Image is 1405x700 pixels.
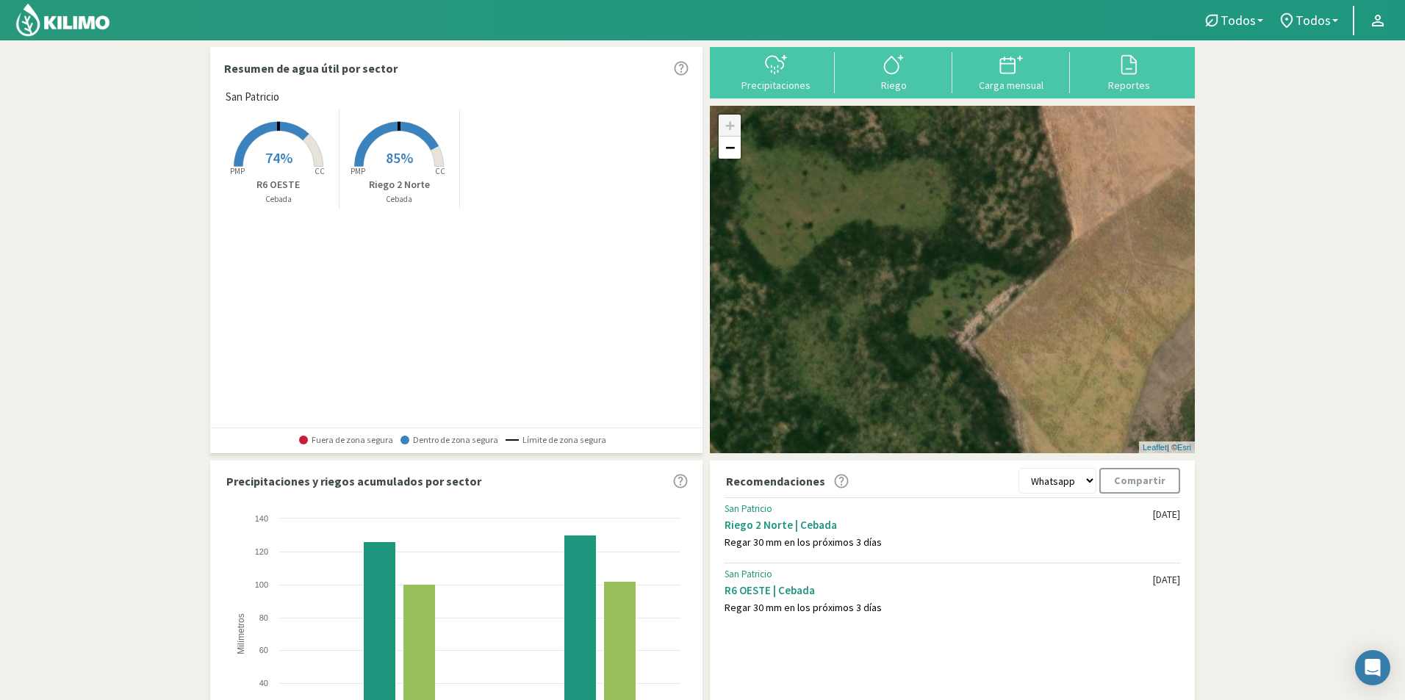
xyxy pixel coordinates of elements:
div: Regar 30 mm en los próximos 3 días [725,602,1153,614]
p: Precipitaciones y riegos acumulados por sector [226,472,481,490]
div: Precipitaciones [722,80,830,90]
tspan: CC [315,166,325,176]
text: 60 [259,646,268,654]
text: 40 [259,679,268,688]
img: Kilimo [15,2,111,37]
p: R6 OESTE [218,177,339,192]
p: Riego 2 Norte [339,177,460,192]
span: Dentro de zona segura [400,435,498,445]
span: San Patricio [226,89,279,106]
div: | © [1139,441,1195,454]
div: Riego [839,80,948,90]
div: San Patricio [725,503,1153,515]
text: 80 [259,613,268,622]
button: Reportes [1070,52,1187,91]
span: Fuera de zona segura [299,435,393,445]
tspan: CC [436,166,446,176]
div: Riego 2 Norte | Cebada [725,518,1153,532]
div: R6 OESTE | Cebada [725,583,1153,597]
tspan: PMP [351,166,365,176]
div: Regar 30 mm en los próximos 3 días [725,536,1153,549]
div: Open Intercom Messenger [1355,650,1390,685]
div: Reportes [1074,80,1183,90]
text: 100 [255,580,268,589]
text: 120 [255,547,268,556]
div: Carga mensual [957,80,1066,90]
tspan: PMP [230,166,245,176]
button: Carga mensual [952,52,1070,91]
span: Todos [1296,12,1331,28]
div: San Patricio [725,569,1153,580]
div: [DATE] [1153,508,1180,521]
text: 140 [255,514,268,523]
p: Recomendaciones [726,472,825,490]
button: Precipitaciones [717,52,835,91]
p: Cebada [339,193,460,206]
p: Resumen de agua útil por sector [224,59,398,77]
a: Leaflet [1143,443,1167,452]
div: [DATE] [1153,574,1180,586]
button: Riego [835,52,952,91]
span: 74% [265,148,292,167]
a: Zoom in [719,115,741,137]
text: Milímetros [236,614,246,654]
p: Cebada [218,193,339,206]
span: 85% [386,148,413,167]
span: Límite de zona segura [506,435,606,445]
a: Zoom out [719,137,741,159]
a: Esri [1177,443,1191,452]
span: Todos [1221,12,1256,28]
